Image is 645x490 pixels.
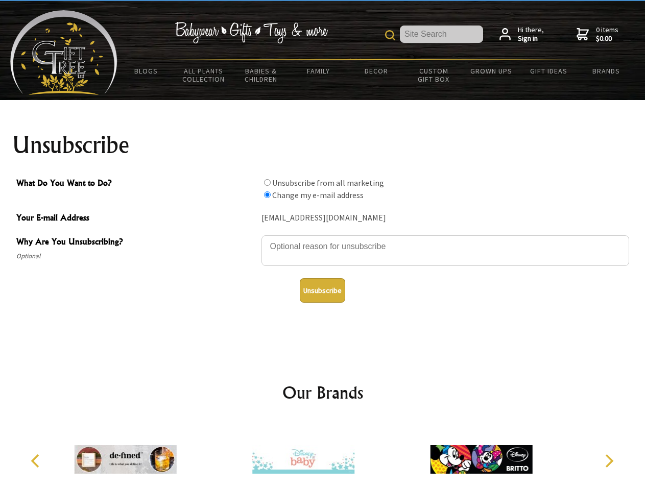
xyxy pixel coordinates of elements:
[400,26,483,43] input: Site Search
[499,26,544,43] a: Hi there,Sign in
[272,178,384,188] label: Unsubscribe from all marketing
[20,380,625,405] h2: Our Brands
[596,25,618,43] span: 0 items
[520,60,578,82] a: Gift Ideas
[578,60,635,82] a: Brands
[264,179,271,186] input: What Do You Want to Do?
[596,34,618,43] strong: $0.00
[261,210,629,226] div: [EMAIL_ADDRESS][DOMAIN_NAME]
[518,34,544,43] strong: Sign in
[518,26,544,43] span: Hi there,
[175,60,233,90] a: All Plants Collection
[117,60,175,82] a: BLOGS
[16,177,256,191] span: What Do You Want to Do?
[290,60,348,82] a: Family
[385,30,395,40] img: product search
[347,60,405,82] a: Decor
[26,450,48,472] button: Previous
[12,133,633,157] h1: Unsubscribe
[462,60,520,82] a: Grown Ups
[175,22,328,43] img: Babywear - Gifts - Toys & more
[577,26,618,43] a: 0 items$0.00
[598,450,620,472] button: Next
[264,191,271,198] input: What Do You Want to Do?
[16,235,256,250] span: Why Are You Unsubscribing?
[272,190,364,200] label: Change my e-mail address
[10,10,117,95] img: Babyware - Gifts - Toys and more...
[261,235,629,266] textarea: Why Are You Unsubscribing?
[232,60,290,90] a: Babies & Children
[300,278,345,303] button: Unsubscribe
[405,60,463,90] a: Custom Gift Box
[16,250,256,262] span: Optional
[16,211,256,226] span: Your E-mail Address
